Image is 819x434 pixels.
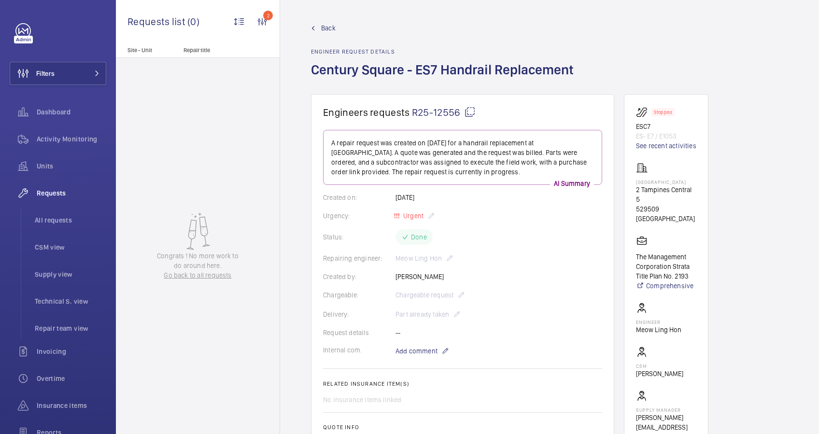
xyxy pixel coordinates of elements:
p: 2 Tampines Central 5 [636,185,696,204]
span: All requests [35,215,106,225]
span: Insurance items [37,401,106,410]
p: AI Summary [550,179,594,188]
span: Units [37,161,106,171]
span: Repair team view [35,323,106,333]
span: Technical S. view [35,296,106,306]
span: Requests [37,188,106,198]
h2: Related insurance item(s) [323,380,602,387]
p: ES- E7 / E1053 [636,131,696,141]
a: Go back to all requests [153,270,243,280]
span: Engineers requests [323,106,410,118]
span: Supply view [35,269,106,279]
p: The Management Corporation Strata Title Plan No. 2193 [636,252,696,281]
p: Engineer [636,319,681,325]
p: ESC7 [636,122,696,131]
h2: Quote info [323,424,602,431]
span: Overtime [37,374,106,383]
p: A repair request was created on [DATE] for a handrail replacement at [GEOGRAPHIC_DATA]. A quote w... [331,138,594,177]
p: Stopped [654,111,672,114]
a: Comprehensive [636,281,696,291]
p: Site - Unit [116,47,180,54]
p: Congrats ! No more work to do around here. [153,251,243,270]
h1: Century Square - ES7 Handrail Replacement [311,61,579,94]
p: 529509 [GEOGRAPHIC_DATA] [636,204,696,224]
p: [PERSON_NAME] [636,369,683,378]
span: CSM view [35,242,106,252]
span: Activity Monitoring [37,134,106,144]
p: Meow Ling Hon [636,325,681,335]
span: Add comment [395,346,438,356]
h2: Engineer request details [311,48,579,55]
span: Filters [36,69,55,78]
p: Repair title [184,47,247,54]
p: Supply manager [636,407,696,413]
p: [GEOGRAPHIC_DATA] [636,179,696,185]
a: See recent activities [636,141,696,151]
span: Dashboard [37,107,106,117]
span: Back [321,23,336,33]
span: Requests list [127,15,187,28]
span: R25-12556 [412,106,476,118]
button: Filters [10,62,106,85]
img: escalator.svg [636,106,651,118]
span: Invoicing [37,347,106,356]
p: CSM [636,363,683,369]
